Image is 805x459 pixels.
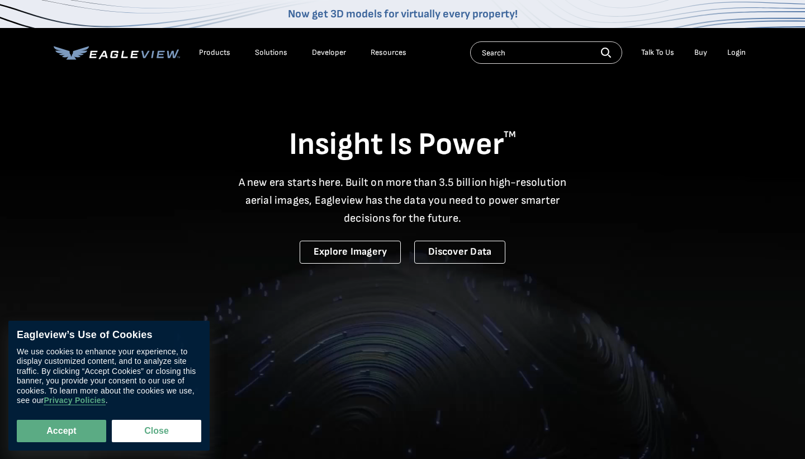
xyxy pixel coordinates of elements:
div: Products [199,48,230,58]
button: Close [112,420,201,442]
div: Resources [371,48,406,58]
a: Buy [694,48,707,58]
div: We use cookies to enhance your experience, to display customized content, and to analyze site tra... [17,347,201,406]
a: Discover Data [414,241,505,264]
div: Talk To Us [641,48,674,58]
p: A new era starts here. Built on more than 3.5 billion high-resolution aerial images, Eagleview ha... [231,174,574,227]
input: Search [470,41,622,64]
h1: Insight Is Power [54,125,751,165]
div: Eagleview’s Use of Cookies [17,329,201,341]
div: Solutions [255,48,287,58]
button: Accept [17,420,106,442]
a: Privacy Policies [44,396,105,406]
a: Now get 3D models for virtually every property! [288,7,518,21]
a: Explore Imagery [300,241,401,264]
sup: TM [504,129,516,140]
a: Developer [312,48,346,58]
div: Login [727,48,746,58]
